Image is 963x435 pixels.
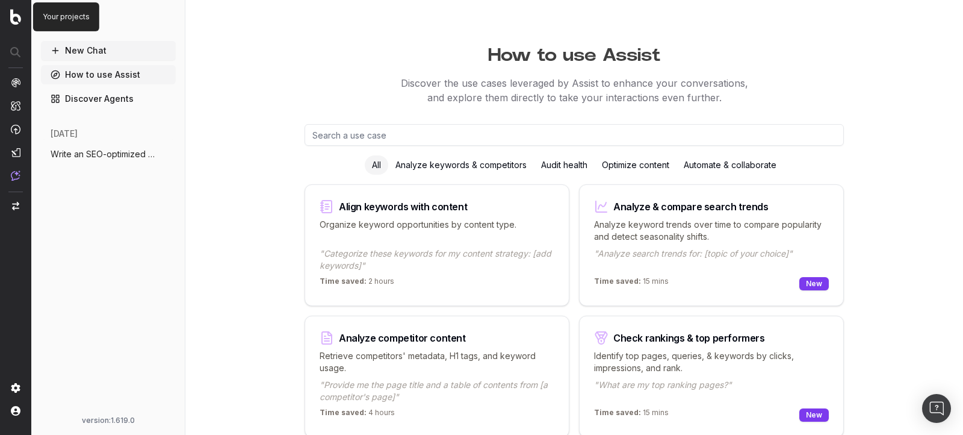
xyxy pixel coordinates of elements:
img: Intelligence [11,101,20,111]
img: Switch project [12,202,19,210]
p: "Analyze search trends for: [topic of your choice]" [594,248,829,272]
p: Your projects [43,12,90,22]
span: Time saved: [594,277,641,286]
h1: How to use Assist [185,39,963,66]
div: New [799,277,829,290]
div: New [799,408,829,422]
img: Studio [11,148,20,157]
div: version: 1.619.0 [46,416,171,425]
p: Identify top pages, queries, & keywords by clicks, impressions, and rank. [594,350,829,374]
img: Assist [11,171,20,181]
p: "Provide me the page title and a table of contents from [a competitor's page]" [320,379,554,403]
p: Organize keyword opportunities by content type. [320,219,554,243]
div: Audit health [534,155,595,175]
button: Write an SEO-optimized article about [41,145,176,164]
img: Botify logo [10,9,21,25]
img: Analytics [11,78,20,87]
div: Automate & collaborate [677,155,784,175]
span: Time saved: [320,277,367,286]
p: "What are my top ranking pages?" [594,379,829,403]
div: Open Intercom Messenger [922,394,951,423]
p: Discover the use cases leveraged by Assist to enhance your conversations, and explore them direct... [185,76,963,105]
img: Activation [11,124,20,134]
div: Analyze keywords & competitors [388,155,534,175]
div: Align keywords with content [339,202,467,211]
span: Write an SEO-optimized article about [51,148,156,160]
span: Time saved: [320,408,367,417]
div: All [365,155,388,175]
img: My account [11,406,20,416]
p: Retrieve competitors' metadata, H1 tags, and keyword usage. [320,350,554,374]
a: Discover Agents [41,89,176,108]
p: "Categorize these keywords for my content strategy: [add keywords]" [320,248,554,272]
a: How to use Assist [41,65,176,84]
p: 2 hours [320,277,394,291]
button: New Chat [41,41,176,60]
p: 15 mins [594,277,669,291]
p: 4 hours [320,408,395,422]
div: Analyze competitor content [339,333,466,343]
p: 15 mins [594,408,669,422]
button: Assist [46,10,171,27]
span: [DATE] [51,128,78,140]
div: Optimize content [595,155,677,175]
span: Time saved: [594,408,641,417]
img: Setting [11,383,20,393]
p: Analyze keyword trends over time to compare popularity and detect seasonality shifts. [594,219,829,243]
div: Check rankings & top performers [613,333,765,343]
div: Analyze & compare search trends [613,202,769,211]
input: Search a use case [305,124,844,146]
